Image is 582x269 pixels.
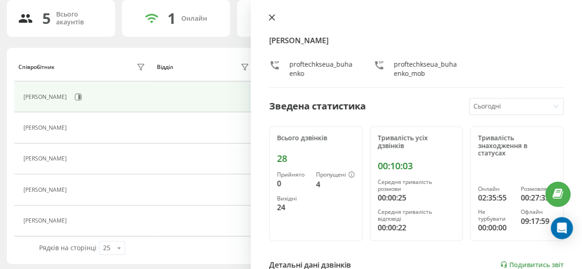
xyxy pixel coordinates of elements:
div: Тривалість усіх дзвінків [378,134,455,150]
div: Співробітник [18,64,55,70]
div: 09:17:59 [521,216,556,227]
div: Вихідні [277,195,309,202]
div: 1 [167,10,176,27]
div: 0 [277,178,309,189]
div: Розмовляє [521,186,556,192]
div: proftechkseua_buhaenko [289,60,355,78]
div: Всього дзвінків [277,134,355,142]
span: Рядків на сторінці [39,243,97,252]
div: 02:35:55 [478,192,513,203]
div: Open Intercom Messenger [551,217,573,239]
div: Прийнято [277,172,309,178]
div: Тривалість знаходження в статусах [478,134,556,157]
div: 00:27:35 [521,192,556,203]
div: Середня тривалість відповіді [378,209,455,222]
div: Онлайн [478,186,513,192]
div: 25 [103,243,110,252]
div: [PERSON_NAME] [23,94,69,100]
div: Онлайн [181,15,207,23]
a: Подивитись звіт [500,261,564,269]
div: 24 [277,202,309,213]
div: 00:00:00 [478,222,513,233]
div: [PERSON_NAME] [23,125,69,131]
div: Середня тривалість розмови [378,179,455,192]
div: 4 [316,179,355,190]
div: [PERSON_NAME] [23,217,69,224]
div: 00:00:22 [378,222,455,233]
div: proftechkseua_buhaenko_mob [394,60,460,78]
h4: [PERSON_NAME] [269,35,564,46]
div: [PERSON_NAME] [23,187,69,193]
div: Не турбувати [478,209,513,222]
div: [PERSON_NAME] [23,155,69,162]
div: Пропущені [316,172,355,179]
div: 5 [42,10,51,27]
div: 00:10:03 [378,160,455,172]
div: 28 [277,153,355,164]
div: 00:00:25 [378,192,455,203]
div: Всього акаунтів [56,11,104,26]
div: Зведена статистика [269,99,366,113]
div: Офлайн [521,209,556,215]
div: Відділ [157,64,173,70]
